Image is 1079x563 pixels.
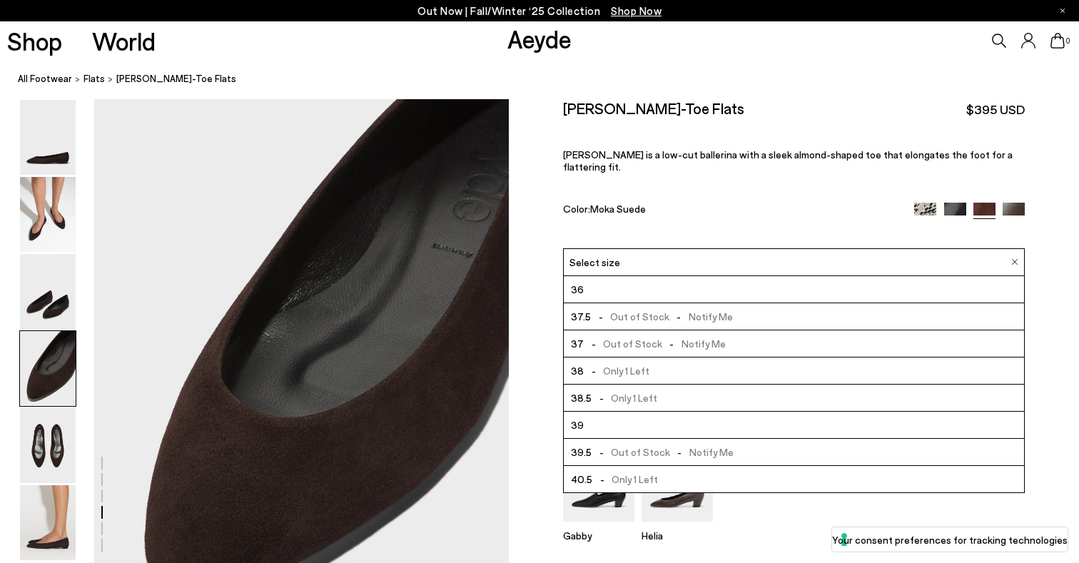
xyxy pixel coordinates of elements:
[591,310,610,323] span: -
[584,335,726,352] span: Out of Stock Notify Me
[563,148,1025,173] p: [PERSON_NAME] is a low-cut ballerina with a sleek almond-shaped toe that elongates the foot for a...
[20,100,76,175] img: Ellie Suede Almond-Toe Flats - Image 1
[20,177,76,252] img: Ellie Suede Almond-Toe Flats - Image 2
[507,24,572,54] a: Aeyde
[592,470,658,488] span: Only 1 Left
[592,446,611,458] span: -
[563,202,899,218] div: Color:
[20,485,76,560] img: Ellie Suede Almond-Toe Flats - Image 6
[571,416,584,434] span: 39
[584,365,603,377] span: -
[832,532,1068,547] label: Your consent preferences for tracking technologies
[642,512,713,542] a: Helia Low-Cut Pumps Helia
[1065,37,1072,45] span: 0
[571,308,591,325] span: 37.5
[669,310,689,323] span: -
[592,473,612,485] span: -
[571,470,592,488] span: 40.5
[584,338,603,350] span: -
[571,280,584,298] span: 36
[592,443,734,461] span: Out of Stock Notify Me
[592,389,657,407] span: Only 1 Left
[571,335,584,352] span: 37
[20,331,76,406] img: Ellie Suede Almond-Toe Flats - Image 4
[611,4,662,17] span: Navigate to /collections/new-in
[590,202,646,214] span: Moka Suede
[18,60,1079,99] nav: breadcrumb
[83,71,105,86] a: flats
[571,443,592,461] span: 39.5
[591,308,733,325] span: Out of Stock Notify Me
[563,512,634,542] a: Gabby Almond-Toe Loafers Gabby
[116,71,236,86] span: [PERSON_NAME]-Toe Flats
[966,101,1025,118] span: $395 USD
[563,99,744,117] h2: [PERSON_NAME]-Toe Flats
[83,73,105,84] span: flats
[571,389,592,407] span: 38.5
[584,362,649,380] span: Only 1 Left
[662,338,682,350] span: -
[20,408,76,483] img: Ellie Suede Almond-Toe Flats - Image 5
[569,255,620,270] span: Select size
[18,71,72,86] a: All Footwear
[563,529,634,542] p: Gabby
[1050,33,1065,49] a: 0
[417,2,662,20] p: Out Now | Fall/Winter ‘25 Collection
[571,362,584,380] span: 38
[20,254,76,329] img: Ellie Suede Almond-Toe Flats - Image 3
[592,392,611,404] span: -
[832,527,1068,552] button: Your consent preferences for tracking technologies
[92,29,156,54] a: World
[7,29,62,54] a: Shop
[642,529,713,542] p: Helia
[670,446,689,458] span: -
